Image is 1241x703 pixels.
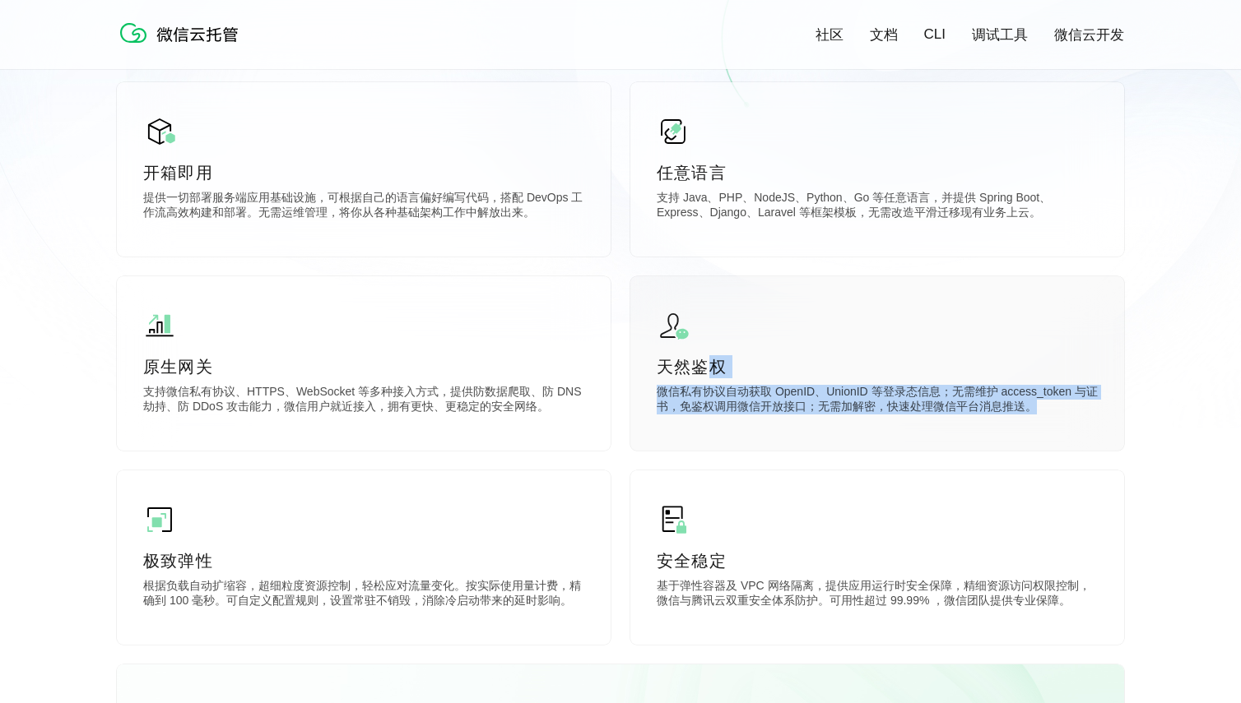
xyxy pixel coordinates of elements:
a: 调试工具 [972,25,1028,44]
p: 极致弹性 [143,549,584,572]
p: 支持 Java、PHP、NodeJS、Python、Go 等任意语言，并提供 Spring Boot、Express、Django、Laravel 等框架模板，无需改造平滑迁移现有业务上云。 [657,191,1098,224]
p: 天然鉴权 [657,355,1098,378]
a: 文档 [870,25,898,44]
p: 提供一切部署服务端应用基础设施，可根据自己的语言偏好编写代码，搭配 DevOps 工作流高效构建和部署。无需运维管理，将你从各种基础架构工作中解放出来。 [143,191,584,224]
p: 任意语言 [657,161,1098,184]
a: 社区 [816,25,844,44]
p: 根据负载自动扩缩容，超细粒度资源控制，轻松应对流量变化。按实际使用量计费，精确到 100 毫秒。可自定义配置规则，设置常驻不销毁，消除冷启动带来的延时影响。 [143,579,584,612]
p: 安全稳定 [657,549,1098,572]
p: 基于弹性容器及 VPC 网络隔离，提供应用运行时安全保障，精细资源访问权限控制，微信与腾讯云双重安全体系防护。可用性超过 99.99% ，微信团队提供专业保障。 [657,579,1098,612]
p: 支持微信私有协议、HTTPS、WebSocket 等多种接入方式，提供防数据爬取、防 DNS 劫持、防 DDoS 攻击能力，微信用户就近接入，拥有更快、更稳定的安全网络。 [143,385,584,418]
img: 微信云托管 [117,16,249,49]
a: 微信云托管 [117,38,249,52]
p: 开箱即用 [143,161,584,184]
p: 微信私有协议自动获取 OpenID、UnionID 等登录态信息；无需维护 access_token 与证书，免鉴权调用微信开放接口；无需加解密，快速处理微信平台消息推送。 [657,385,1098,418]
a: CLI [924,26,946,43]
p: 原生网关 [143,355,584,378]
a: 微信云开发 [1054,25,1124,44]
